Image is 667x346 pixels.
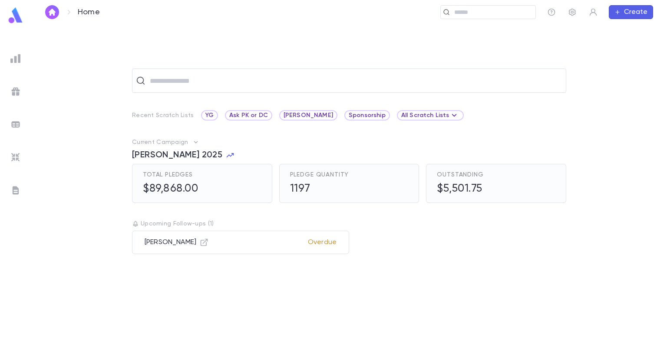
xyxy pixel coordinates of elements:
img: letters_grey.7941b92b52307dd3b8a917253454ce1c.svg [10,185,21,196]
div: All Scratch Lists [397,110,464,121]
span: Ask PK or DC [226,112,271,119]
img: reports_grey.c525e4749d1bce6a11f5fe2a8de1b229.svg [10,53,21,64]
span: Sponsorship [345,112,389,119]
p: [PERSON_NAME] [145,238,208,247]
img: home_white.a664292cf8c1dea59945f0da9f25487c.svg [47,9,57,16]
h5: $5,501.75 [437,183,483,196]
p: Current Campaign [132,139,188,146]
div: Ask PK or DC [225,110,272,121]
h5: 1197 [290,183,349,196]
p: Overdue [308,238,337,247]
span: [PERSON_NAME] 2025 [132,150,222,160]
img: batches_grey.339ca447c9d9533ef1741baa751efc33.svg [10,119,21,130]
p: Recent Scratch Lists [132,112,194,119]
p: Upcoming Follow-ups ( 1 ) [132,220,566,227]
div: YG [201,110,218,121]
button: Create [609,5,653,19]
span: YG [202,112,217,119]
h5: $89,868.00 [143,183,198,196]
div: [PERSON_NAME] [279,110,337,121]
img: logo [7,7,24,24]
div: All Scratch Lists [401,110,460,121]
p: Home [78,7,100,17]
img: imports_grey.530a8a0e642e233f2baf0ef88e8c9fcb.svg [10,152,21,163]
span: [PERSON_NAME] [280,112,337,119]
div: Sponsorship [344,110,390,121]
span: Total Pledges [143,171,193,178]
span: Pledge Quantity [290,171,349,178]
img: campaigns_grey.99e729a5f7ee94e3726e6486bddda8f1.svg [10,86,21,97]
span: Outstanding [437,171,483,178]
